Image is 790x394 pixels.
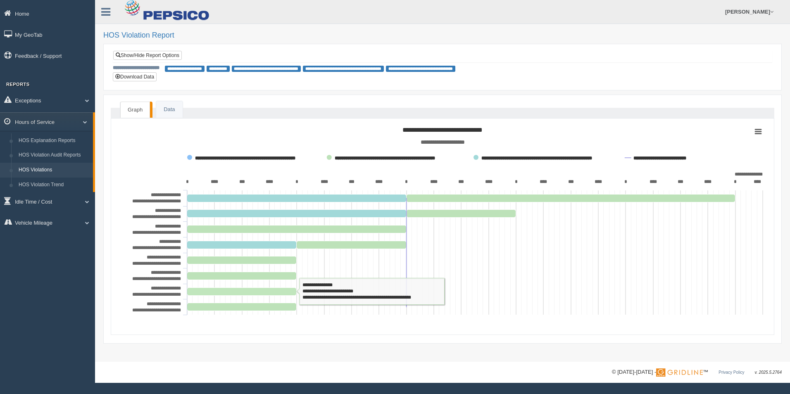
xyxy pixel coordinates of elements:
a: Show/Hide Report Options [113,51,182,60]
h2: HOS Violation Report [103,31,782,40]
a: HOS Violations [15,163,93,178]
a: HOS Violation Trend [15,178,93,192]
a: HOS Violation Audit Reports [15,148,93,163]
div: © [DATE]-[DATE] - ™ [612,368,782,377]
a: Data [156,101,182,118]
a: Privacy Policy [719,370,744,375]
a: HOS Explanation Reports [15,133,93,148]
button: Download Data [113,72,157,81]
span: v. 2025.5.2764 [755,370,782,375]
img: Gridline [656,368,703,377]
a: Graph [120,102,150,118]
